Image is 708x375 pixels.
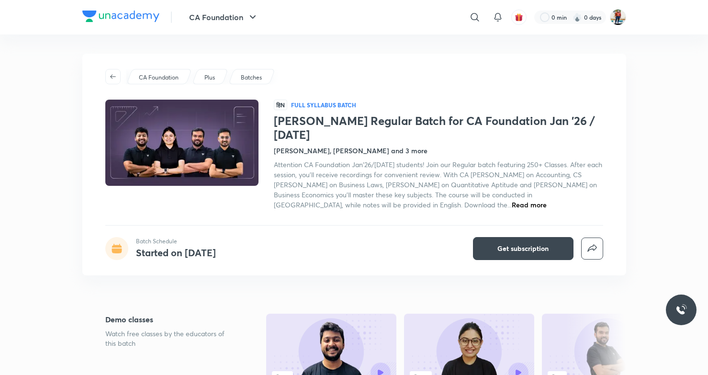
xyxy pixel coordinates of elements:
img: ttu [675,304,687,316]
button: CA Foundation [183,8,264,27]
h1: [PERSON_NAME] Regular Batch for CA Foundation Jan '26 / [DATE] [274,114,603,142]
a: CA Foundation [137,73,180,82]
h4: Started on [DATE] [136,246,216,259]
img: Company Logo [82,11,159,22]
a: Company Logo [82,11,159,24]
p: Full Syllabus Batch [291,101,356,109]
span: Read more [512,200,547,209]
h5: Demo classes [105,314,236,325]
p: Watch free classes by the educators of this batch [105,329,236,348]
img: streak [573,12,582,22]
h4: [PERSON_NAME], [PERSON_NAME] and 3 more [274,146,427,156]
p: Batch Schedule [136,237,216,246]
p: Batches [241,73,262,82]
p: Plus [204,73,215,82]
a: Batches [239,73,263,82]
a: Plus [202,73,216,82]
span: हिN [274,100,287,110]
button: Get subscription [473,237,573,260]
button: avatar [511,10,527,25]
img: Aman Kumar Giri [610,9,626,25]
img: avatar [515,13,523,22]
span: Get subscription [497,244,549,253]
span: Attention CA Foundation Jan'26/[DATE] students! Join our Regular batch featuring 250+ Classes. Af... [274,160,602,209]
p: CA Foundation [139,73,179,82]
img: Thumbnail [103,99,259,187]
